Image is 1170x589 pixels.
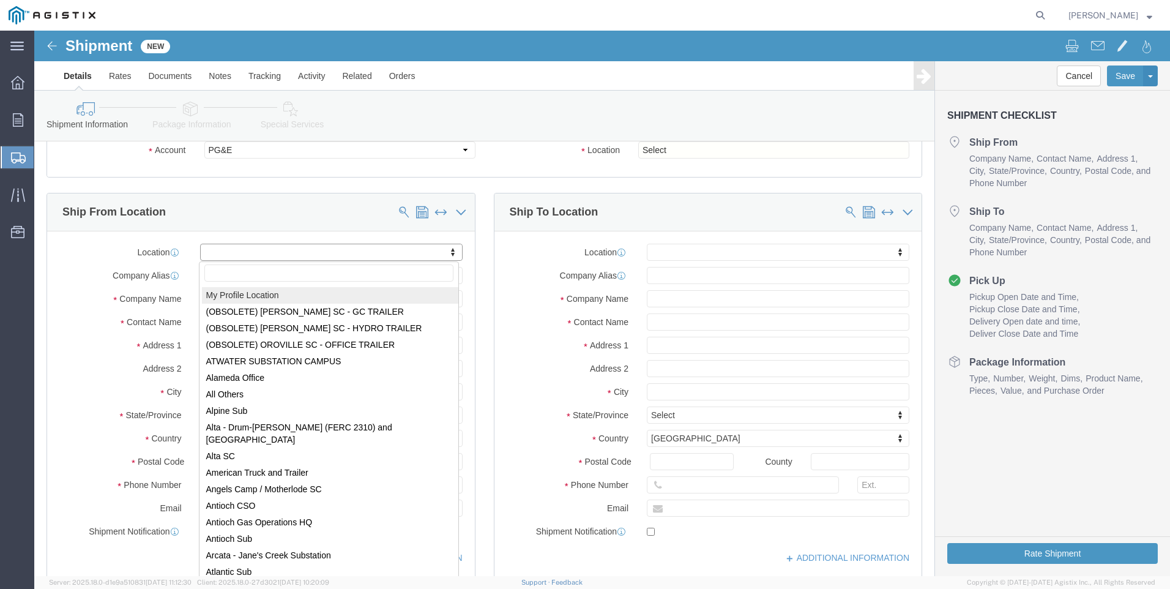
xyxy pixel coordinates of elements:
span: [DATE] 10:20:09 [280,579,329,586]
span: Client: 2025.18.0-27d3021 [197,579,329,586]
span: Server: 2025.18.0-d1e9a510831 [49,579,192,586]
span: [DATE] 11:12:30 [146,579,192,586]
span: Sharay Galdeira [1068,9,1138,22]
button: [PERSON_NAME] [1068,8,1153,23]
a: Support [521,579,552,586]
a: Feedback [551,579,583,586]
img: logo [9,6,95,24]
iframe: FS Legacy Container [34,31,1170,576]
span: Copyright © [DATE]-[DATE] Agistix Inc., All Rights Reserved [967,577,1155,588]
